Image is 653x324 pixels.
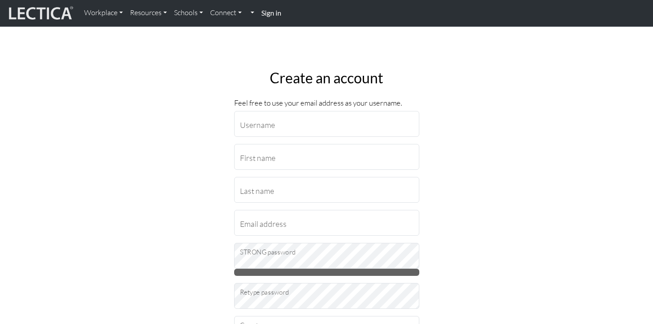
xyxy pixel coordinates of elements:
a: Resources [126,4,170,22]
a: Sign in [258,4,285,23]
a: Workplace [81,4,126,22]
input: Username [234,111,419,137]
a: Connect [207,4,245,22]
input: First name [234,144,419,170]
h2: Create an account [234,70,419,86]
strong: Sign in [261,8,281,17]
img: lecticalive [7,5,73,22]
input: Last name [234,177,419,203]
a: Schools [170,4,207,22]
input: Email address [234,210,419,236]
p: Feel free to use your email address as your username. [234,97,419,109]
